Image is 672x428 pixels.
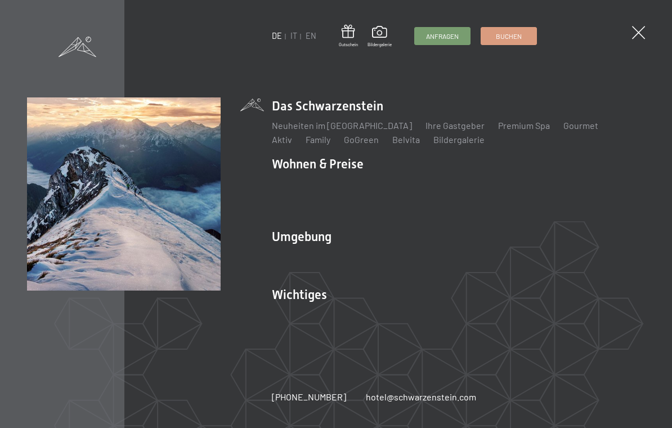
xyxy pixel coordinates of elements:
a: Belvita [392,134,420,145]
a: Anfragen [415,28,470,44]
span: Buchen [496,32,522,41]
a: Aktiv [272,134,292,145]
span: Gutschein [339,42,358,48]
span: Anfragen [426,32,459,41]
a: Family [306,134,330,145]
a: IT [290,31,297,41]
a: Gourmet [563,120,598,131]
span: Bildergalerie [368,42,392,48]
a: Neuheiten im [GEOGRAPHIC_DATA] [272,120,412,131]
a: Bildergalerie [433,134,485,145]
a: GoGreen [344,134,379,145]
a: Bildergalerie [368,26,392,47]
a: [PHONE_NUMBER] [272,391,346,403]
a: Buchen [481,28,536,44]
a: Gutschein [339,25,358,48]
span: [PHONE_NUMBER] [272,391,346,402]
a: DE [272,31,282,41]
a: Premium Spa [498,120,550,131]
a: EN [306,31,316,41]
a: Ihre Gastgeber [425,120,485,131]
a: hotel@schwarzenstein.com [366,391,476,403]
